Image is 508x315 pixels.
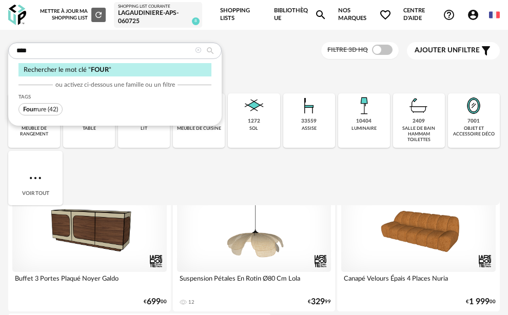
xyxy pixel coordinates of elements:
div: 12 [188,299,194,305]
span: 329 [311,299,325,305]
img: Assise.png [297,93,321,118]
img: more.7b13dc1.svg [27,170,44,186]
div: 2409 [413,118,425,125]
span: (42) [48,106,58,112]
span: ou activez ci-dessous une famille ou un filtre [55,81,175,89]
img: fr [489,10,500,21]
a: 3D HQ Suspension Pétales En Rotin Ø80 Cm Lola 12 €32999 [173,181,336,311]
div: Shopping List courante [118,4,198,9]
span: Account Circle icon [467,9,484,21]
div: Tags [18,94,211,100]
div: € 00 [144,299,167,305]
a: Shopping List courante Lagaudiniere-APS-060725 8 [118,4,198,26]
div: € 99 [308,299,331,305]
div: Suspension Pétales En Rotin Ø80 Cm Lola [177,272,331,292]
img: Miroir.png [461,93,486,118]
div: Rechercher le mot clé " " [18,63,211,77]
div: assise [302,126,317,131]
div: 7001 [467,118,480,125]
img: Luminaire.png [351,93,376,118]
div: € 00 [466,299,496,305]
span: Centre d'aideHelp Circle Outline icon [403,7,456,22]
button: Ajouter unfiltre Filter icon [407,42,500,60]
div: sol [249,126,258,131]
span: Account Circle icon [467,9,479,21]
div: meuble de rangement [11,126,57,137]
span: Ajouter un [415,47,458,54]
div: Voir tout [8,151,63,205]
img: OXP [8,5,26,26]
span: 1 999 [469,299,490,305]
span: Heart Outline icon [379,9,392,21]
div: salle de bain hammam toilettes [396,126,442,143]
div: Lagaudiniere-APS-060725 [118,9,198,25]
span: Four [23,106,35,112]
div: 33559 [301,118,317,125]
div: objet et accessoire déco [451,126,497,137]
a: 3D HQ Buffet 3 Portes Plaqué Noyer Galdo €69900 [8,181,171,311]
a: 3D HQ Canapé Velours Épais 4 Places Nuria €1 99900 [337,181,500,311]
span: FOUR [91,67,109,73]
div: table [83,126,96,131]
span: 8 [192,17,200,25]
span: Filter icon [480,45,492,57]
div: meuble de cuisine [177,126,221,131]
div: 1272 [248,118,260,125]
img: Sol.png [242,93,266,118]
span: 699 [147,299,161,305]
img: Salle%20de%20bain.png [406,93,431,118]
span: Help Circle Outline icon [443,9,455,21]
div: lit [141,126,147,131]
div: 10404 [356,118,372,125]
span: filtre [415,46,480,55]
span: Magnify icon [315,9,327,21]
span: rure [23,106,46,112]
div: Mettre à jour ma Shopping List [40,8,106,22]
span: Refresh icon [94,12,103,17]
div: Canapé Velours Épais 4 Places Nuria [341,272,496,292]
div: luminaire [351,126,377,131]
span: Filtre 3D HQ [327,47,368,53]
div: Buffet 3 Portes Plaqué Noyer Galdo [12,272,167,292]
